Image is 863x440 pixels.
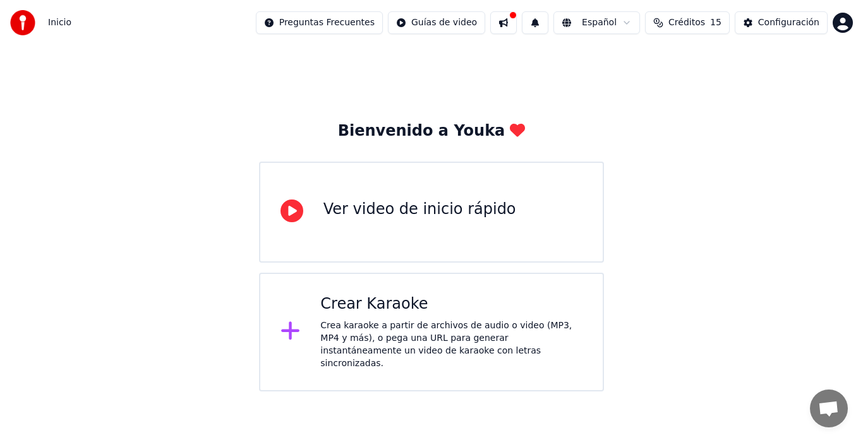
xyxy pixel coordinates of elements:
[48,16,71,29] nav: breadcrumb
[256,11,383,34] button: Preguntas Frecuentes
[323,199,516,220] div: Ver video de inicio rápido
[338,121,526,141] div: Bienvenido a Youka
[668,16,705,29] span: Créditos
[810,389,848,427] div: Chat abierto
[48,16,71,29] span: Inicio
[320,319,582,370] div: Crea karaoke a partir de archivos de audio o video (MP3, MP4 y más), o pega una URL para generar ...
[758,16,819,29] div: Configuración
[645,11,730,34] button: Créditos15
[388,11,485,34] button: Guías de video
[735,11,828,34] button: Configuración
[10,10,35,35] img: youka
[320,294,582,314] div: Crear Karaoke
[710,16,721,29] span: 15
